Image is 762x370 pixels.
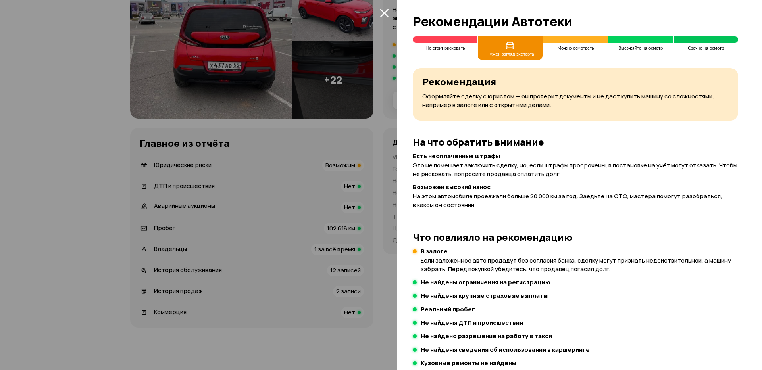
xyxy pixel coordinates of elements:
div: Не стоит рисковать [413,46,477,51]
h4: В залоге [421,247,738,255]
p: Если заложенное авто продадут без согласия банка, сделку могут признать недействительной, а машин... [421,256,738,274]
h3: Что повлияло на рекомендацию [413,232,738,243]
div: Выезжайте на осмотр [608,46,673,51]
p: Это не помешает заключить сделку, но, если штрафы просрочены, в постановке на учёт могут отказать... [413,161,738,178]
h4: Кузовные ремонты не найдены [421,359,516,367]
h4: Не найдено разрешение на работу в такси [421,332,552,340]
p: Оформляйте сделку с юристом — он проверит документы и не даст купить машину со сложностями, напри... [422,92,729,109]
h4: Не найдены крупные страховые выплаты [421,292,548,300]
h4: Не найдены ДТП и происшествия [421,319,523,327]
div: Срочно на осмотр [674,46,738,51]
div: Можно осмотреть [543,46,608,51]
h4: Реальный пробег [421,305,475,313]
h3: Рекомендация [422,76,729,87]
button: закрыть [378,6,391,19]
h4: Есть неоплаченные штрафы [413,152,738,160]
div: Нужен взгляд эксперта [486,52,534,57]
h4: Возможен высокий износ [413,183,738,191]
h3: На что обратить внимание [413,136,738,148]
h4: Не найдены сведения об использовании в каршеринге [421,346,590,354]
p: На этом автомобиле проезжали больше 20 000 км за год. Заедьте на СТО, мастера помогут разобраться... [413,192,738,209]
h4: Не найдены ограничения на регистрацию [421,278,550,286]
